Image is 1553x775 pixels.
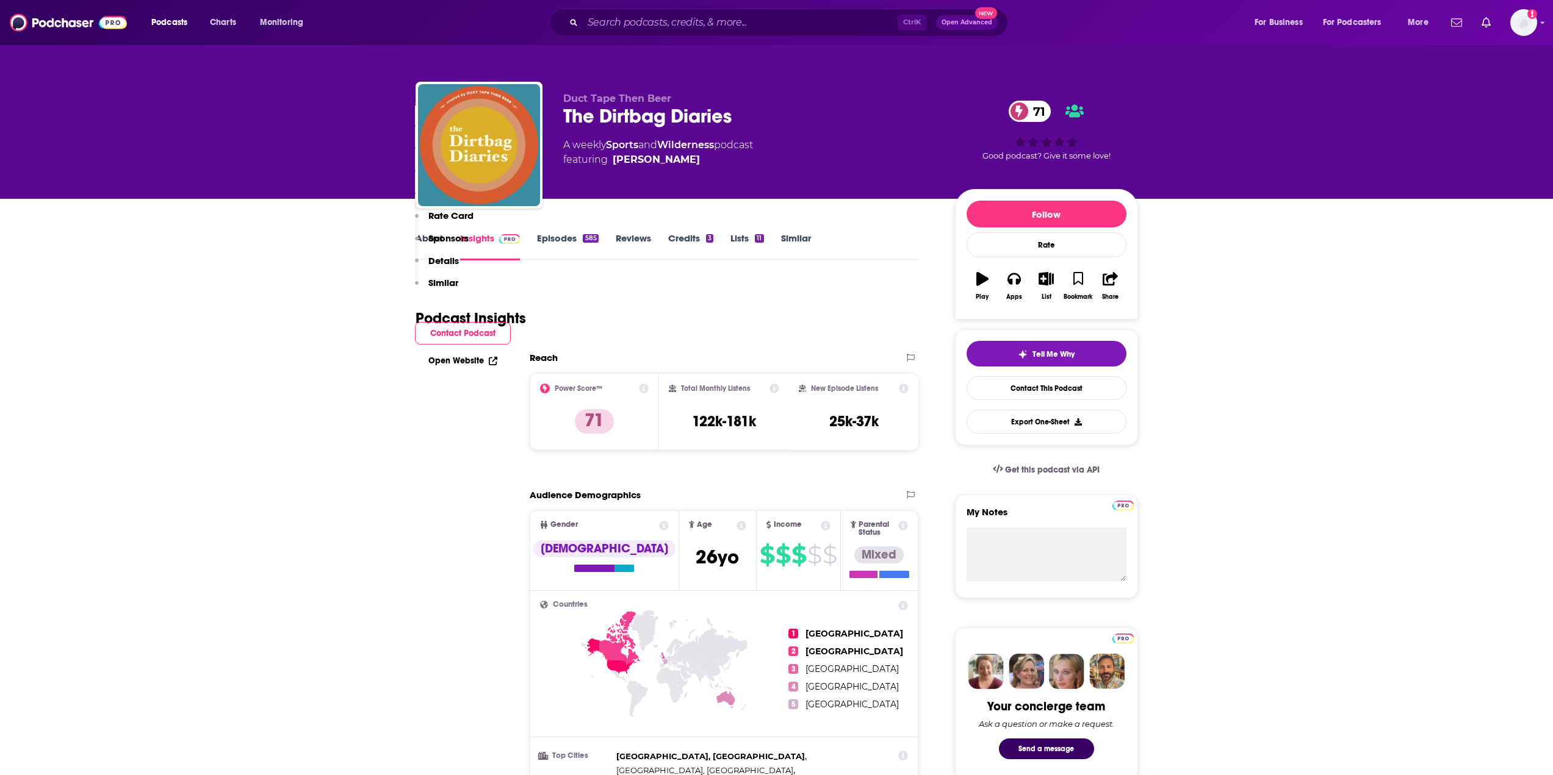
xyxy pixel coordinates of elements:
span: 5 [788,699,798,709]
a: Wilderness [657,139,714,151]
span: [GEOGRAPHIC_DATA], [GEOGRAPHIC_DATA] [616,751,805,761]
img: Podchaser Pro [1112,634,1134,643]
span: Good podcast? Give it some love! [982,151,1111,160]
span: Get this podcast via API [1005,465,1100,475]
button: Bookmark [1062,264,1094,308]
span: [GEOGRAPHIC_DATA] [805,628,903,639]
a: Credits3 [668,232,713,260]
div: Mixed [854,546,904,563]
h2: Power Score™ [555,384,602,393]
a: Similar [781,232,811,260]
a: Pro website [1112,499,1134,510]
span: Logged in as MackenzieCollier [1510,9,1537,36]
div: 3 [706,234,713,243]
span: More [1408,14,1429,31]
button: open menu [1246,13,1318,32]
button: Share [1094,264,1126,308]
button: Show profile menu [1510,9,1537,36]
a: Charts [202,13,243,32]
h2: Total Monthly Listens [681,384,750,393]
h2: New Episode Listens [811,384,878,393]
a: Contact This Podcast [967,376,1126,400]
a: Fitz Cahall [613,152,700,167]
span: 4 [788,682,798,691]
img: tell me why sparkle [1018,349,1028,359]
p: Details [428,255,459,266]
img: Podchaser - Follow, Share and Rate Podcasts [10,11,127,34]
img: Podchaser Pro [1112,501,1134,510]
button: Play [967,264,998,308]
button: Contact Podcast [415,322,511,345]
svg: Add a profile image [1527,9,1537,19]
span: For Podcasters [1323,14,1382,31]
div: Play [976,293,989,301]
a: Episodes585 [537,232,598,260]
p: Similar [428,277,458,288]
button: tell me why sparkleTell Me Why [967,341,1126,366]
label: My Notes [967,506,1126,527]
img: The Dirtbag Diaries [418,84,540,206]
span: 71 [1021,101,1051,122]
button: open menu [251,13,319,32]
h3: Top Cities [540,752,611,760]
div: List [1042,293,1051,301]
span: $ [807,545,821,565]
span: [GEOGRAPHIC_DATA] [805,646,903,657]
span: $ [823,545,837,565]
img: User Profile [1510,9,1537,36]
span: 3 [788,664,798,674]
div: Your concierge team [987,699,1105,714]
button: Follow [967,201,1126,227]
span: Gender [550,521,578,529]
a: Sports [606,139,638,151]
a: Get this podcast via API [983,455,1110,485]
span: Tell Me Why [1032,349,1075,359]
button: open menu [1315,13,1399,32]
span: Monitoring [260,14,303,31]
img: Jules Profile [1049,654,1084,689]
a: Show notifications dropdown [1446,12,1467,33]
img: Jon Profile [1089,654,1125,689]
div: Share [1102,293,1119,301]
span: 2 [788,646,798,656]
div: Apps [1006,293,1022,301]
h3: 122k-181k [692,412,756,430]
span: $ [776,545,790,565]
button: Send a message [999,738,1094,759]
a: Lists11 [730,232,763,260]
span: Ctrl K [898,15,926,30]
div: Search podcasts, credits, & more... [561,9,1020,37]
span: Income [774,521,802,529]
span: Age [697,521,712,529]
button: Sponsors [415,232,469,255]
a: Show notifications dropdown [1477,12,1496,33]
span: Duct Tape Then Beer [563,93,671,104]
p: 71 [575,409,614,434]
button: Similar [415,277,458,299]
span: [GEOGRAPHIC_DATA], [GEOGRAPHIC_DATA] [616,765,793,775]
button: List [1030,264,1062,308]
button: Open AdvancedNew [936,15,998,30]
a: Reviews [616,232,651,260]
button: open menu [143,13,203,32]
button: Apps [998,264,1030,308]
span: For Business [1255,14,1303,31]
span: Charts [210,14,236,31]
span: 1 [788,629,798,638]
span: New [975,7,997,19]
img: Barbara Profile [1009,654,1044,689]
span: $ [760,545,774,565]
button: Details [415,255,459,277]
div: A weekly podcast [563,138,753,167]
div: Rate [967,232,1126,257]
a: 71 [1009,101,1051,122]
div: 585 [583,234,598,243]
span: $ [791,545,806,565]
div: [DEMOGRAPHIC_DATA] [533,540,676,557]
span: and [638,139,657,151]
span: [GEOGRAPHIC_DATA] [805,699,899,710]
input: Search podcasts, credits, & more... [583,13,898,32]
div: Bookmark [1064,293,1092,301]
